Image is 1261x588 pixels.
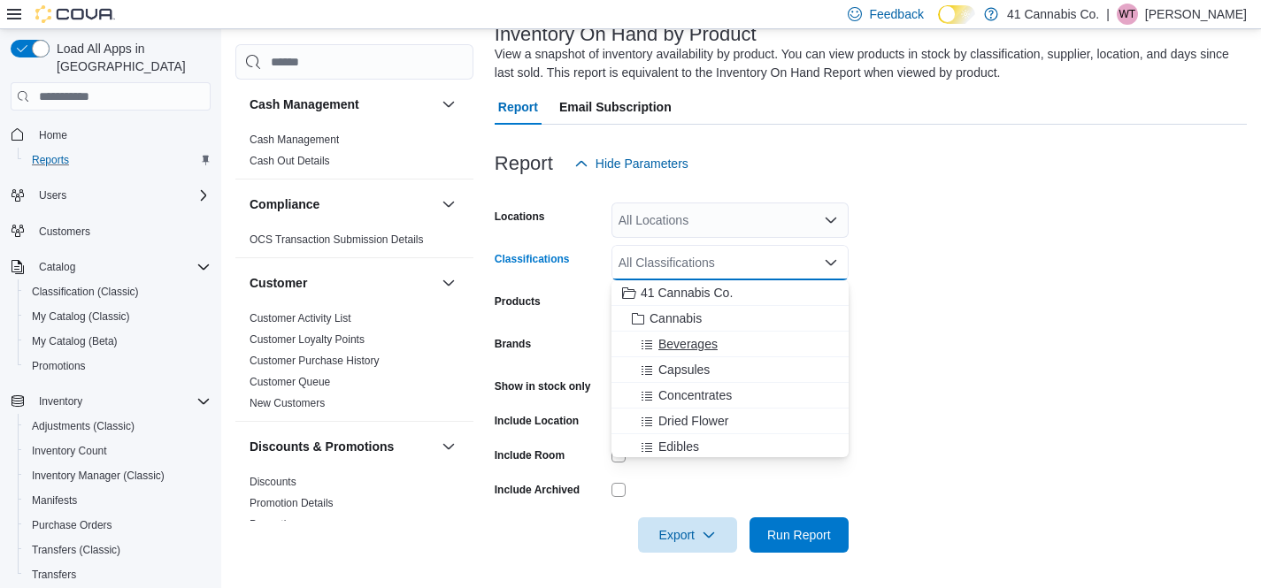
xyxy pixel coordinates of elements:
h3: Report [495,153,553,174]
a: New Customers [250,397,325,409]
span: Discounts [250,475,296,489]
button: Inventory [32,391,89,412]
span: Cannabis [650,309,702,327]
span: Promotions [25,355,211,377]
span: Transfers [25,564,211,585]
label: Show in stock only [495,379,591,393]
span: Users [32,185,211,206]
span: Report [498,89,538,125]
div: Compliance [235,229,473,257]
button: Run Report [750,517,849,553]
span: Export [649,517,727,553]
a: Customer Queue [250,376,330,388]
span: Inventory Count [32,444,107,458]
span: Concentrates [658,386,732,404]
button: Edibles [611,434,849,460]
span: WT [1119,4,1136,25]
span: Adjustments (Classic) [25,416,211,437]
button: Compliance [438,194,459,215]
button: Inventory Manager (Classic) [18,463,218,488]
h3: Discounts & Promotions [250,438,394,455]
button: Reports [18,148,218,172]
span: Catalog [39,260,75,274]
a: Reports [25,149,76,171]
a: Cash Management [250,134,339,146]
span: Reports [25,149,211,171]
label: Include Location [495,414,579,428]
span: Manifests [32,493,77,508]
label: Include Room [495,448,565,462]
span: Inventory [39,394,82,409]
span: My Catalog (Beta) [32,334,118,348]
a: Home [32,125,74,146]
button: Adjustments (Classic) [18,414,218,439]
span: Home [39,128,67,142]
button: Transfers [18,562,218,587]
span: Edibles [658,438,699,455]
a: My Catalog (Classic) [25,306,137,327]
div: Discounts & Promotions [235,471,473,542]
button: Home [4,121,218,147]
a: Promotions [25,355,93,377]
button: Customers [4,218,218,244]
a: Inventory Count [25,440,114,462]
label: Brands [495,337,531,351]
span: Promotions [32,359,86,373]
div: Cash Management [235,129,473,179]
button: My Catalog (Beta) [18,329,218,354]
a: Manifests [25,490,84,511]
h3: Customer [250,274,307,292]
button: Hide Parameters [567,146,696,181]
button: Users [32,185,73,206]
span: Customers [39,225,90,239]
label: Include Archived [495,483,580,497]
span: Inventory Manager (Classic) [32,469,165,483]
span: Beverages [658,335,718,353]
button: Customer [250,274,434,292]
a: Transfers [25,564,83,585]
button: Open list of options [824,213,838,227]
span: New Customers [250,396,325,410]
span: Customer Purchase History [250,354,380,368]
span: Feedback [869,5,923,23]
span: My Catalog (Beta) [25,331,211,352]
img: Cova [35,5,115,23]
span: Catalog [32,256,211,278]
button: Transfers (Classic) [18,538,218,562]
span: Cash Management [250,133,339,147]
span: Customer Loyalty Points [250,332,365,347]
span: Adjustments (Classic) [32,419,135,433]
p: 41 Cannabis Co. [1007,4,1099,25]
button: Discounts & Promotions [438,436,459,457]
button: Inventory [4,389,218,414]
span: Customer Activity List [250,311,351,325]
button: Inventory Count [18,439,218,463]
button: Classification (Classic) [18,279,218,304]
span: Transfers (Classic) [25,539,211,561]
span: Inventory [32,391,211,412]
h3: Compliance [250,195,319,213]
button: Users [4,183,218,208]
span: 41 Cannabis Co. [641,284,733,302]
span: Purchase Orders [32,518,112,532]
button: Customer [438,272,459,294]
h3: Cash Management [250,95,359,113]
span: Email Subscription [559,89,672,125]
label: Classifications [495,252,570,266]
button: Catalog [4,255,218,279]
p: [PERSON_NAME] [1145,4,1247,25]
span: Home [32,123,211,145]
a: Cash Out Details [250,155,330,167]
input: Dark Mode [938,5,975,24]
button: Compliance [250,195,434,213]
span: Load All Apps in [GEOGRAPHIC_DATA] [50,40,211,75]
label: Locations [495,210,545,224]
div: View a snapshot of inventory availability by product. You can view products in stock by classific... [495,45,1238,82]
button: Discounts & Promotions [250,438,434,455]
a: Classification (Classic) [25,281,146,302]
button: Concentrates [611,383,849,409]
a: Discounts [250,476,296,488]
a: Adjustments (Classic) [25,416,142,437]
a: Customers [32,221,97,242]
span: Inventory Count [25,440,211,462]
